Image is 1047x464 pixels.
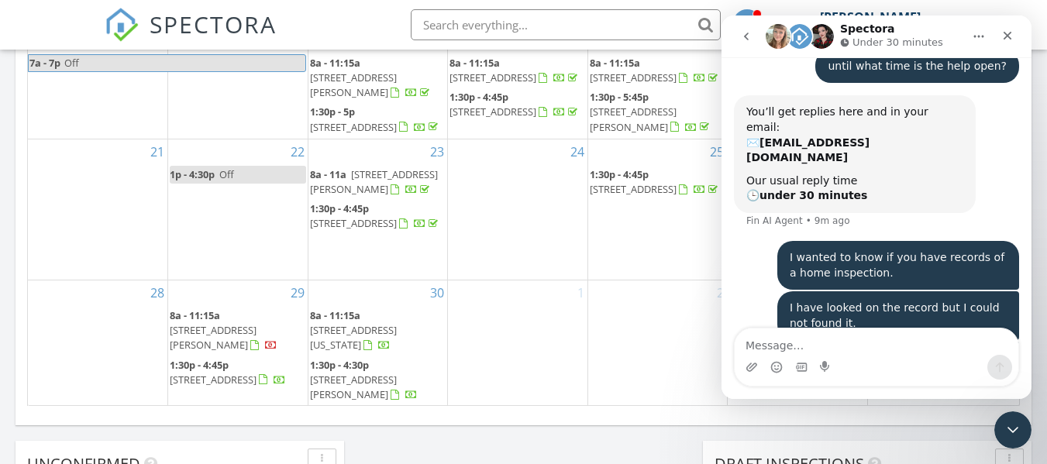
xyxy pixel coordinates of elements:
a: 1:30p - 4:45p [STREET_ADDRESS] [170,356,306,390]
iframe: Intercom live chat [722,15,1032,399]
a: 8a - 11:15a [STREET_ADDRESS][US_STATE] [310,307,446,356]
td: Go to September 28, 2025 [28,280,168,407]
input: Search everything... [411,9,721,40]
a: 1:30p - 5:45p [STREET_ADDRESS][PERSON_NAME] [590,88,726,137]
span: 1p - 4:30p [170,167,215,181]
span: 1:30p - 4:45p [310,201,369,215]
a: 8a - 11:15a [STREET_ADDRESS][PERSON_NAME] [170,307,306,356]
a: 8a - 11:15a [STREET_ADDRESS][PERSON_NAME] [310,54,446,103]
span: 8a - 11:15a [449,56,500,70]
a: Go to October 1, 2025 [574,280,587,305]
span: [STREET_ADDRESS] [590,182,677,196]
td: Go to September 15, 2025 [168,27,308,139]
a: Go to September 24, 2025 [567,139,587,164]
iframe: Intercom live chat [994,411,1032,449]
span: [STREET_ADDRESS] [310,216,397,230]
a: 1:30p - 4:45p [STREET_ADDRESS] [449,90,580,119]
span: Off [219,167,234,181]
a: Go to September 22, 2025 [288,139,308,164]
span: 1:30p - 4:45p [170,358,229,372]
td: Go to September 23, 2025 [308,139,448,280]
td: Go to October 2, 2025 [587,280,728,407]
a: Go to September 23, 2025 [427,139,447,164]
a: 1:30p - 4:45p [STREET_ADDRESS] [590,167,721,196]
a: Go to October 2, 2025 [714,280,727,305]
td: Go to September 14, 2025 [28,27,168,139]
a: 8a - 11:15a [STREET_ADDRESS] [590,56,721,84]
a: 8a - 11:15a [STREET_ADDRESS] [449,56,580,84]
span: [STREET_ADDRESS][PERSON_NAME] [170,323,257,352]
span: [STREET_ADDRESS][PERSON_NAME] [310,167,438,196]
td: Go to September 25, 2025 [587,139,728,280]
span: 8a - 11:15a [310,56,360,70]
span: SPECTORA [150,8,277,40]
span: 1:30p - 5:45p [590,90,649,104]
img: The Best Home Inspection Software - Spectora [105,8,139,42]
span: [STREET_ADDRESS][PERSON_NAME] [310,373,397,401]
span: 1:30p - 4:30p [310,358,369,372]
a: Go to September 29, 2025 [288,280,308,305]
a: 1:30p - 4:45p [STREET_ADDRESS] [310,201,441,230]
span: 1:30p - 4:45p [590,167,649,181]
a: 1:30p - 4:45p [STREET_ADDRESS] [310,200,446,233]
a: 1:30p - 4:45p [STREET_ADDRESS] [590,166,726,199]
td: Go to September 22, 2025 [168,139,308,280]
td: Go to September 17, 2025 [448,27,588,139]
a: 1:30p - 5:45p [STREET_ADDRESS][PERSON_NAME] [590,90,712,133]
a: 8a - 11:15a [STREET_ADDRESS] [449,54,586,88]
a: Go to September 30, 2025 [427,280,447,305]
span: [STREET_ADDRESS] [310,120,397,134]
td: Go to October 1, 2025 [448,280,588,407]
span: 7a - 7p [29,55,61,71]
a: 8a - 11:15a [STREET_ADDRESS] [590,54,726,88]
a: 8a - 11a [STREET_ADDRESS][PERSON_NAME] [310,166,446,199]
td: Go to September 18, 2025 [587,27,728,139]
span: [STREET_ADDRESS] [449,70,536,84]
span: [STREET_ADDRESS][PERSON_NAME] [310,70,397,99]
span: Off [64,56,79,70]
span: 8a - 11:15a [170,308,220,322]
span: 1:30p - 4:45p [449,90,508,104]
a: SPECTORA [105,21,277,53]
a: 1:30p - 4:45p [STREET_ADDRESS] [170,358,286,387]
a: 1:30p - 4:30p [STREET_ADDRESS][PERSON_NAME] [310,358,418,401]
span: [STREET_ADDRESS][PERSON_NAME] [590,105,677,133]
td: Go to September 16, 2025 [308,27,448,139]
span: 8a - 11a [310,167,346,181]
a: 1:30p - 5p [STREET_ADDRESS] [310,103,446,136]
div: [PERSON_NAME] [820,9,921,25]
td: Go to September 30, 2025 [308,280,448,407]
span: [STREET_ADDRESS] [449,105,536,119]
a: 1:30p - 4:45p [STREET_ADDRESS] [449,88,586,122]
a: 8a - 11:15a [STREET_ADDRESS][PERSON_NAME] [170,308,277,352]
span: 1:30p - 5p [310,105,355,119]
a: 8a - 11:15a [STREET_ADDRESS][US_STATE] [310,308,397,352]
